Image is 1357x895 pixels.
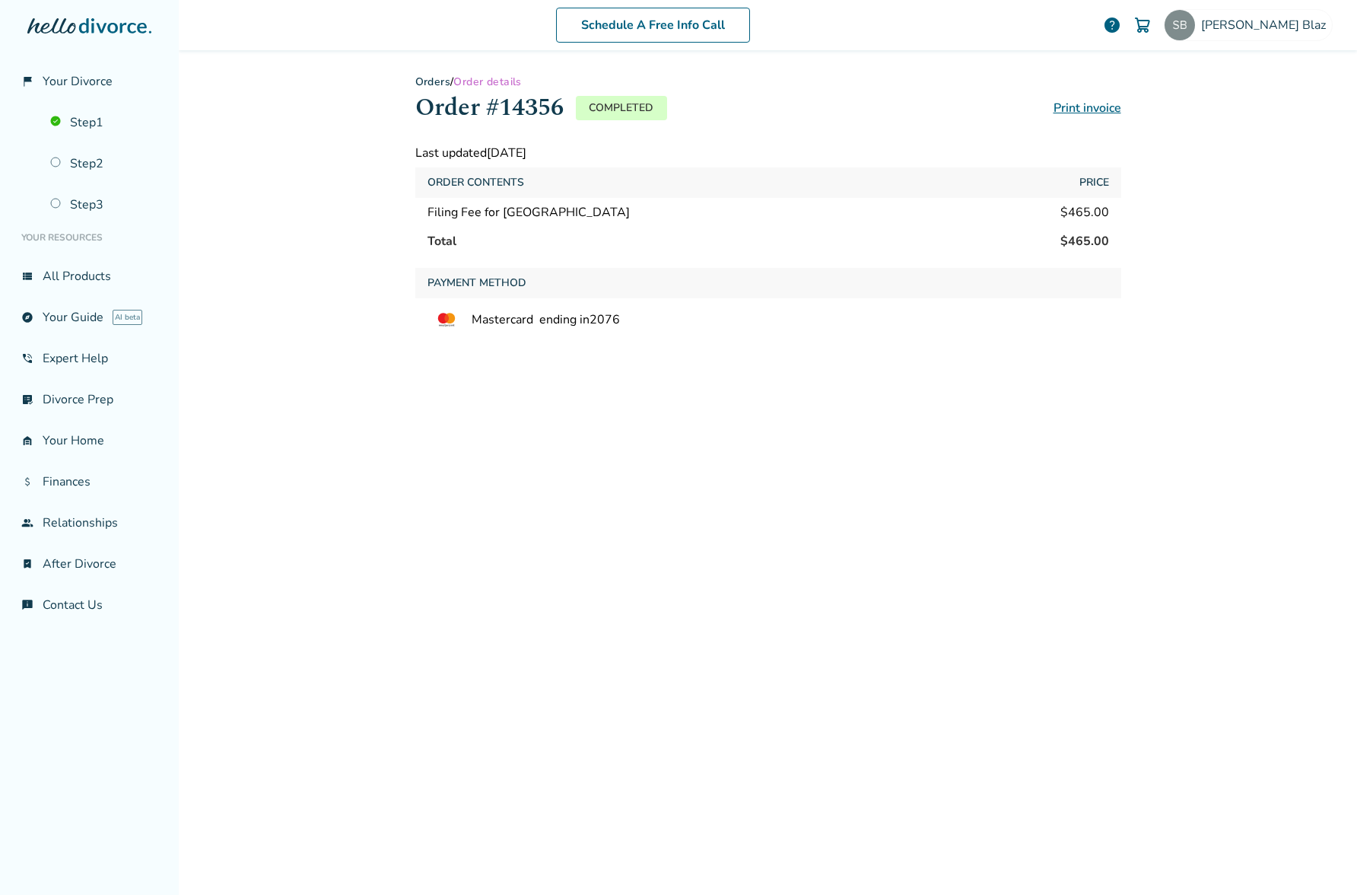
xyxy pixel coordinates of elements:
p: Completed [576,96,667,120]
span: Order Contents [427,174,524,192]
a: flag_2Your Divorce [12,64,167,99]
span: bookmark_check [21,558,33,570]
span: Your Divorce [43,73,113,90]
span: group [21,517,33,529]
a: Step1 [41,105,167,140]
a: groupRelationships [12,505,167,540]
span: AI beta [113,310,142,325]
span: Price [1079,174,1109,192]
span: view_list [21,270,33,282]
span: $465.00 [1060,233,1109,250]
a: list_alt_checkDivorce Prep [12,382,167,417]
div: ending in 2076 [415,298,1121,341]
a: phone_in_talkExpert Help [12,341,167,376]
a: garage_homeYour Home [12,423,167,458]
img: steve@blaz4.com [1165,10,1195,40]
a: Orders [415,75,451,89]
span: phone_in_talk [21,352,33,365]
a: chat_infoContact Us [12,588,167,623]
div: Filing Fee for [GEOGRAPHIC_DATA] [427,204,630,221]
span: chat_info [21,599,33,611]
a: exploreYour GuideAI beta [12,300,167,335]
a: Step2 [41,146,167,181]
a: help [1103,16,1121,34]
div: / [415,75,1121,89]
span: list_alt_check [21,393,33,406]
a: attach_moneyFinances [12,464,167,499]
li: Your Resources [12,222,167,253]
img: MASTERCARD [427,311,466,329]
iframe: Chat Widget [1281,822,1357,895]
img: Cart [1133,16,1152,34]
div: Last updated [DATE] [415,145,1121,161]
div: $465.00 [1060,204,1109,221]
a: Step3 [41,187,167,222]
span: Order details [453,75,521,89]
a: Schedule A Free Info Call [556,8,750,43]
span: Payment Method [427,274,526,292]
a: view_listAll Products [12,259,167,294]
span: Total [427,233,456,250]
span: flag_2 [21,75,33,88]
span: explore [21,311,33,323]
h1: Order #14356 [415,89,564,126]
span: Mastercard [472,311,533,328]
span: [PERSON_NAME] Blaz [1201,17,1332,33]
a: bookmark_checkAfter Divorce [12,546,167,581]
span: garage_home [21,435,33,447]
span: attach_money [21,476,33,488]
a: Print invoice [1054,100,1121,116]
